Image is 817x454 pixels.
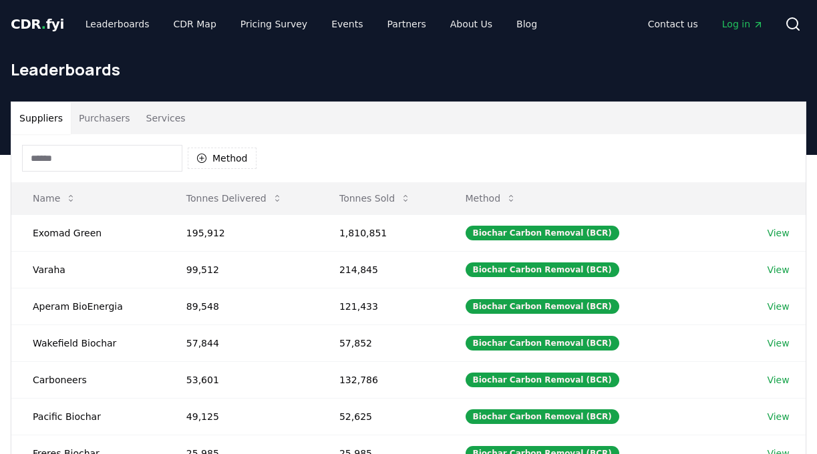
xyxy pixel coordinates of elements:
[176,185,293,212] button: Tonnes Delivered
[318,288,444,324] td: 121,433
[11,398,165,435] td: Pacific Biochar
[11,361,165,398] td: Carboneers
[455,185,528,212] button: Method
[722,17,764,31] span: Log in
[318,214,444,251] td: 1,810,851
[11,59,806,80] h1: Leaderboards
[230,12,318,36] a: Pricing Survey
[711,12,774,36] a: Log in
[163,12,227,36] a: CDR Map
[767,263,789,276] a: View
[318,398,444,435] td: 52,625
[637,12,709,36] a: Contact us
[329,185,422,212] button: Tonnes Sold
[11,15,64,33] a: CDR.fyi
[440,12,503,36] a: About Us
[165,324,318,361] td: 57,844
[466,226,619,240] div: Biochar Carbon Removal (BCR)
[75,12,160,36] a: Leaderboards
[75,12,548,36] nav: Main
[466,336,619,351] div: Biochar Carbon Removal (BCR)
[637,12,774,36] nav: Main
[11,102,71,134] button: Suppliers
[165,288,318,324] td: 89,548
[767,410,789,423] a: View
[767,373,789,387] a: View
[165,251,318,288] td: 99,512
[767,226,789,240] a: View
[188,148,257,169] button: Method
[767,336,789,350] a: View
[466,299,619,314] div: Biochar Carbon Removal (BCR)
[11,251,165,288] td: Varaha
[318,324,444,361] td: 57,852
[11,324,165,361] td: Wakefield Biochar
[318,361,444,398] td: 132,786
[466,373,619,387] div: Biochar Carbon Removal (BCR)
[138,102,194,134] button: Services
[71,102,138,134] button: Purchasers
[41,16,46,32] span: .
[377,12,437,36] a: Partners
[466,262,619,277] div: Biochar Carbon Removal (BCR)
[321,12,373,36] a: Events
[11,214,165,251] td: Exomad Green
[165,398,318,435] td: 49,125
[318,251,444,288] td: 214,845
[466,409,619,424] div: Biochar Carbon Removal (BCR)
[165,214,318,251] td: 195,912
[165,361,318,398] td: 53,601
[767,300,789,313] a: View
[506,12,548,36] a: Blog
[22,185,87,212] button: Name
[11,288,165,324] td: Aperam BioEnergia
[11,16,64,32] span: CDR fyi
